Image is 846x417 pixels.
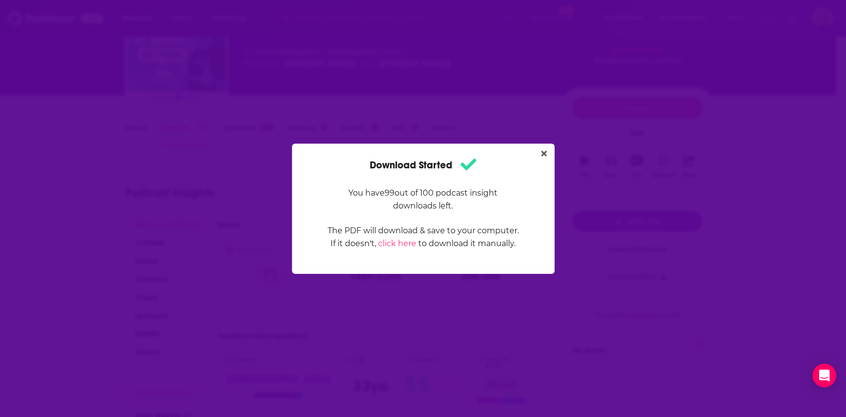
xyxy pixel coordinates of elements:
h1: Download Started [370,156,476,175]
p: The PDF will download & save to your computer. If it doesn't, to download it manually. [327,224,519,250]
a: click here [378,239,416,248]
p: You have 99 out of 100 podcast insight downloads left. [327,187,519,212]
div: Open Intercom Messenger [812,364,836,387]
button: Close [537,148,551,160]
